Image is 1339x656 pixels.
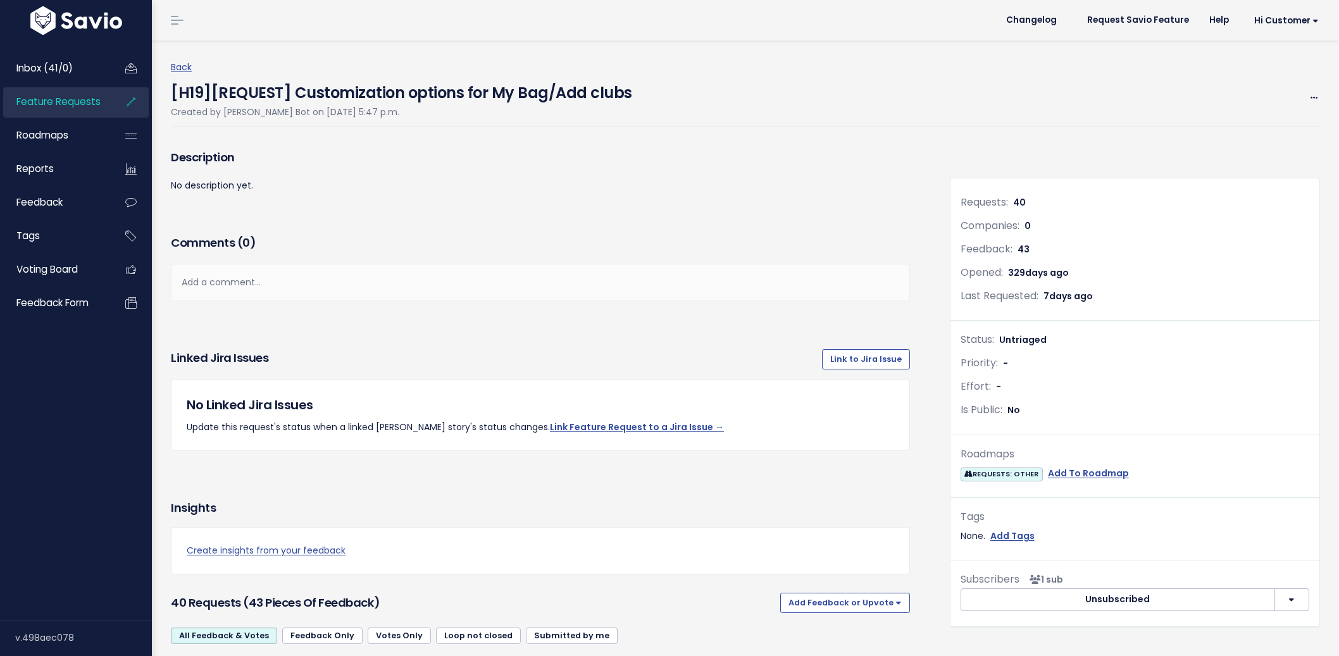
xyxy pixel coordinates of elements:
a: Back [171,61,192,73]
a: Feedback Only [282,628,363,644]
button: Add Feedback or Upvote [780,593,910,613]
a: Feedback form [3,288,105,318]
span: Priority: [961,356,998,370]
h3: Insights [171,499,216,517]
a: Reports [3,154,105,183]
a: Inbox (41/0) [3,54,105,83]
span: Tags [16,229,40,242]
span: Roadmaps [16,128,68,142]
span: Feature Requests [16,95,101,108]
span: Reports [16,162,54,175]
a: Roadmaps [3,121,105,150]
a: Help [1199,11,1239,30]
span: Created by [PERSON_NAME] Bot on [DATE] 5:47 p.m. [171,106,399,118]
span: Hi Customer [1254,16,1319,25]
a: Submitted by me [526,628,618,644]
div: Add a comment... [171,264,910,301]
span: Feedback [16,195,63,209]
span: 0 [1024,220,1031,232]
a: Hi Customer [1239,11,1329,30]
a: Link Feature Request to a Jira Issue → [550,421,724,433]
a: All Feedback & Votes [171,628,277,644]
p: Update this request's status when a linked [PERSON_NAME] story's status changes. [187,419,894,435]
span: Feedback: [961,242,1012,256]
a: Loop not closed [436,628,521,644]
span: Last Requested: [961,288,1038,303]
span: Effort: [961,379,991,393]
a: Feedback [3,188,105,217]
span: <p><strong>Subscribers</strong><br><br> - Nuno Grazina<br> </p> [1024,573,1063,586]
img: logo-white.9d6f32f41409.svg [27,6,125,35]
a: Add Tags [990,528,1035,544]
span: Feedback form [16,296,89,309]
span: days ago [1025,266,1069,279]
span: No [1007,404,1020,416]
div: Roadmaps [961,445,1309,464]
span: 40 [1013,196,1026,209]
a: Request Savio Feature [1077,11,1199,30]
span: Changelog [1006,16,1057,25]
a: REQUESTS: OTHER [961,466,1043,481]
span: Companies: [961,218,1019,233]
h3: 40 Requests (43 pieces of Feedback) [171,594,775,612]
span: 7 [1043,290,1093,302]
div: None. [961,528,1309,544]
a: Tags [3,221,105,251]
span: - [996,380,1001,393]
a: Add To Roadmap [1048,466,1129,481]
span: - [1003,357,1008,369]
a: Votes Only [368,628,431,644]
span: Voting Board [16,263,78,276]
span: Subscribers [961,572,1019,586]
span: Opened: [961,265,1003,280]
a: Voting Board [3,255,105,284]
h4: [H19][REQUEST] Customization options for My Bag/Add clubs [171,75,632,104]
h3: Description [171,149,910,166]
a: Link to Jira Issue [822,349,910,369]
span: Status: [961,332,994,347]
span: Untriaged [999,333,1047,346]
span: 0 [242,235,250,251]
a: Create insights from your feedback [187,543,894,559]
h3: Linked Jira issues [171,349,268,369]
div: Tags [961,508,1309,526]
h5: No Linked Jira Issues [187,395,894,414]
p: No description yet. [171,178,910,194]
button: Unsubscribed [961,588,1275,611]
div: v.498aec078 [15,621,152,654]
span: REQUESTS: OTHER [961,467,1043,481]
span: 329 [1008,266,1069,279]
span: 43 [1018,243,1030,256]
span: Requests: [961,195,1008,209]
span: Inbox (41/0) [16,61,73,75]
h3: Comments ( ) [171,234,910,252]
a: Feature Requests [3,87,105,116]
span: Is Public: [961,402,1002,417]
span: days ago [1049,290,1093,302]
